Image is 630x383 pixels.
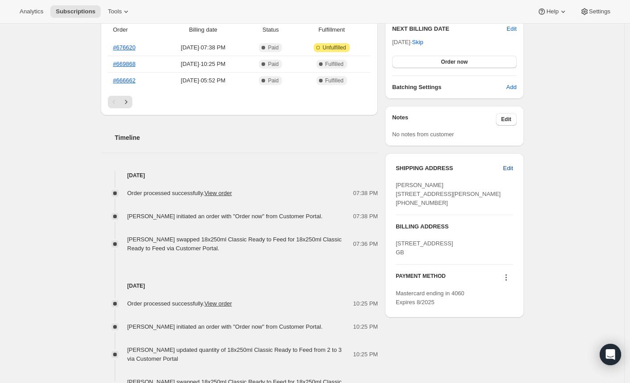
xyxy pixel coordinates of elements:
[14,5,49,18] button: Analytics
[249,25,292,34] span: Status
[127,236,342,252] span: [PERSON_NAME] swapped 18x250ml Classic Ready to Feed for 18x250ml Classic Ready to Feed via Custo...
[396,240,453,256] span: [STREET_ADDRESS] GB
[205,190,232,196] a: View order
[407,35,429,49] button: Skip
[392,83,506,92] h6: Batching Settings
[163,76,243,85] span: [DATE] · 05:52 PM
[353,212,378,221] span: 07:38 PM
[120,96,132,108] button: Next
[501,80,522,94] button: Add
[163,25,243,34] span: Billing date
[392,39,423,45] span: [DATE] ·
[325,77,344,84] span: Fulfilled
[108,8,122,15] span: Tools
[101,171,378,180] h4: [DATE]
[268,44,278,51] span: Paid
[600,344,621,365] div: Open Intercom Messenger
[501,116,511,123] span: Edit
[163,60,243,69] span: [DATE] · 10:25 PM
[323,44,346,51] span: Unfulfilled
[392,24,507,33] h2: NEXT BILLING DATE
[575,5,616,18] button: Settings
[113,77,136,84] a: #666662
[353,240,378,249] span: 07:36 PM
[392,131,454,138] span: No notes from customer
[353,299,378,308] span: 10:25 PM
[392,113,496,126] h3: Notes
[496,113,517,126] button: Edit
[127,213,323,220] span: [PERSON_NAME] initiated an order with "Order now" from Customer Portal.
[396,164,503,173] h3: SHIPPING ADDRESS
[127,346,342,362] span: [PERSON_NAME] updated quantity of 18x250ml Classic Ready to Feed from 2 to 3 via Customer Portal
[589,8,610,15] span: Settings
[102,5,136,18] button: Tools
[396,273,446,285] h3: PAYMENT METHOD
[113,44,136,51] a: #676620
[503,164,513,173] span: Edit
[115,133,378,142] h2: Timeline
[127,323,323,330] span: [PERSON_NAME] initiated an order with "Order now" from Customer Portal.
[163,43,243,52] span: [DATE] · 07:38 PM
[392,56,516,68] button: Order now
[298,25,365,34] span: Fulfillment
[205,300,232,307] a: View order
[353,350,378,359] span: 10:25 PM
[108,20,160,40] th: Order
[507,24,516,33] button: Edit
[353,322,378,331] span: 10:25 PM
[506,83,516,92] span: Add
[396,182,501,206] span: [PERSON_NAME] [STREET_ADDRESS][PERSON_NAME] [PHONE_NUMBER]
[113,61,136,67] a: #669868
[268,61,278,68] span: Paid
[498,161,518,175] button: Edit
[108,96,371,108] nav: Pagination
[20,8,43,15] span: Analytics
[56,8,95,15] span: Subscriptions
[396,222,513,231] h3: BILLING ADDRESS
[441,58,468,65] span: Order now
[396,290,464,306] span: Mastercard ending in 4060 Expires 8/2025
[353,189,378,198] span: 07:38 PM
[127,300,232,307] span: Order processed successfully.
[546,8,558,15] span: Help
[412,38,423,47] span: Skip
[127,190,232,196] span: Order processed successfully.
[50,5,101,18] button: Subscriptions
[101,281,378,290] h4: [DATE]
[532,5,573,18] button: Help
[325,61,344,68] span: Fulfilled
[268,77,278,84] span: Paid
